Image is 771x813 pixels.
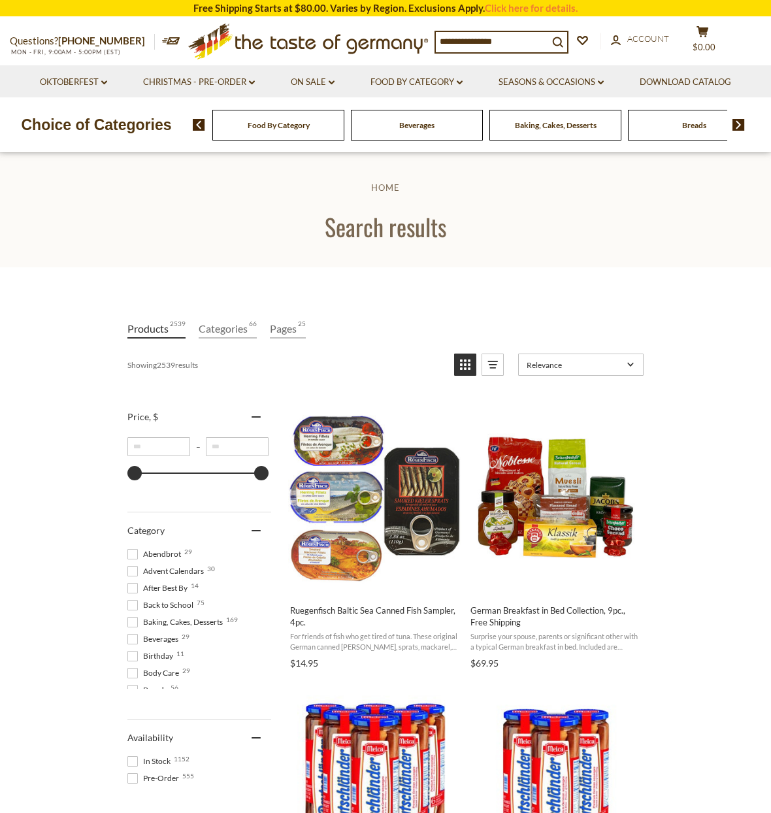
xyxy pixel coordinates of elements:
span: Account [627,33,669,44]
span: Breads [127,684,171,696]
span: Advent Calendars [127,565,208,577]
span: 29 [182,667,190,674]
span: 555 [182,772,194,779]
span: MON - FRI, 9:00AM - 5:00PM (EST) [10,48,121,56]
a: View list mode [482,354,504,376]
p: Questions? [10,33,155,50]
a: Account [611,32,669,46]
span: Beverages [127,633,182,645]
a: Baking, Cakes, Desserts [515,120,597,130]
a: [PHONE_NUMBER] [58,35,145,46]
a: Food By Category [370,75,463,90]
span: Abendbrot [127,548,185,560]
span: Availability [127,732,173,743]
span: 75 [197,599,205,606]
span: 29 [182,633,189,640]
img: previous arrow [193,119,205,131]
span: Baking, Cakes, Desserts [127,616,227,628]
img: next arrow [732,119,745,131]
span: In Stock [127,755,174,767]
span: Surprise your spouse, parents or significant other with a typical German breakfast in bed. Includ... [470,631,640,652]
a: View Products Tab [127,320,186,339]
a: German Breakfast in Bed Collection, 9pc., Free Shipping [468,399,642,673]
span: Relevance [527,360,623,370]
span: 14 [191,582,199,589]
span: Birthday [127,650,177,662]
a: On Sale [291,75,335,90]
span: 56 [171,684,178,691]
input: Maximum value [206,437,269,456]
span: 2539 [170,320,186,337]
span: 25 [298,320,306,337]
a: Breads [682,120,706,130]
a: View Pages Tab [270,320,306,339]
span: $14.95 [290,657,318,669]
input: Minimum value [127,437,190,456]
a: Food By Category [248,120,310,130]
a: Ruegenfisch Baltic Sea Canned Fish Sampler, 4pc. [288,399,461,673]
span: 29 [184,548,192,555]
span: Category [127,525,165,536]
a: View grid mode [454,354,476,376]
span: $0.00 [693,42,715,52]
span: After Best By [127,582,191,594]
h1: Search results [41,212,730,241]
span: Ruegenfisch Baltic Sea Canned Fish Sampler, 4pc. [290,605,459,628]
span: 169 [226,616,238,623]
button: $0.00 [683,25,722,58]
span: 66 [249,320,257,337]
img: Ruegenfisch Baltic Sea Sampler [288,410,461,584]
b: 2539 [157,360,175,370]
a: Sort options [518,354,644,376]
a: View Categories Tab [199,320,257,339]
span: 30 [207,565,215,572]
span: , $ [149,411,158,422]
span: Price [127,411,158,422]
a: Beverages [399,120,435,130]
span: For friends of fish who get tired of tuna. These original German canned [PERSON_NAME], sprats, ma... [290,631,459,652]
a: Christmas - PRE-ORDER [143,75,255,90]
span: 11 [176,650,184,657]
div: Showing results [127,354,444,376]
a: Oktoberfest [40,75,107,90]
span: Body Care [127,667,183,679]
a: Click here for details. [485,2,578,14]
span: Pre-Order [127,772,183,784]
span: Back to School [127,599,197,611]
a: Home [371,182,400,193]
a: Seasons & Occasions [499,75,604,90]
span: – [190,442,206,452]
span: German Breakfast in Bed Collection, 9pc., Free Shipping [470,605,640,628]
a: Download Catalog [640,75,731,90]
span: 1152 [174,755,189,762]
span: $69.95 [470,657,499,669]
